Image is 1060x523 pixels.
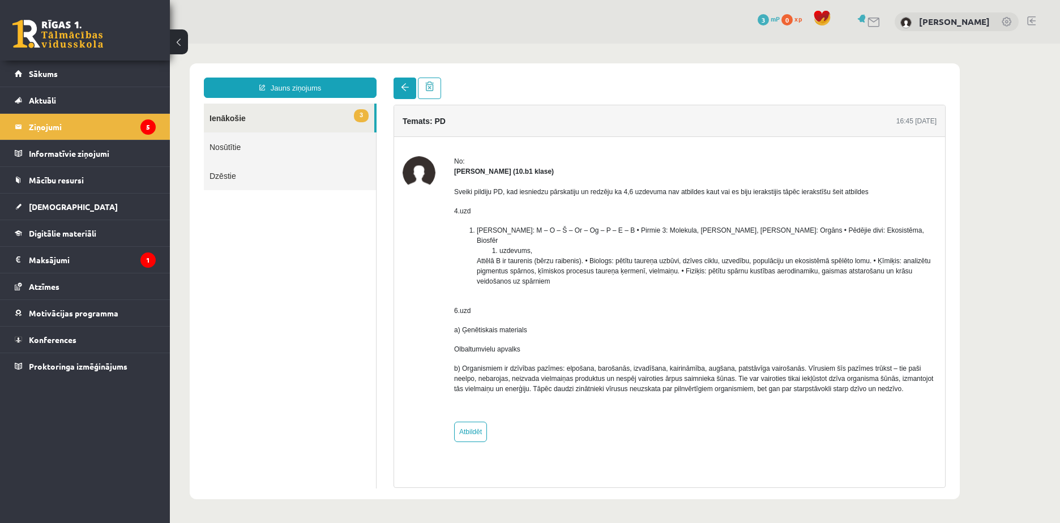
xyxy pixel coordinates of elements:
[29,175,84,185] span: Mācību resursi
[233,113,266,145] img: Karloss Filips Filipsons
[771,14,780,23] span: mP
[781,14,793,25] span: 0
[15,114,156,140] a: Ziņojumi5
[34,118,206,147] a: Dzēstie
[900,17,912,28] img: Žaklīna Janemane
[781,14,807,23] a: 0 xp
[284,143,767,153] p: Sveiki pildiju PD, kad iesniedzu pārskatiju un redzēju ka 4,6 uzdevuma nav atbildes kaut vai es b...
[726,72,767,83] div: 16:45 [DATE]
[29,202,118,212] span: [DEMOGRAPHIC_DATA]
[29,361,127,371] span: Proktoringa izmēģinājums
[34,60,204,89] a: 3Ienākošie
[794,14,802,23] span: xp
[15,247,156,273] a: Maksājumi1
[284,378,317,398] a: Atbildēt
[15,140,156,166] a: Informatīvie ziņojumi
[284,162,767,173] p: 4.uzd
[284,262,767,272] p: 6.uzd
[15,167,156,193] a: Mācību resursi
[29,114,156,140] legend: Ziņojumi
[29,68,58,79] span: Sākums
[29,335,76,345] span: Konferences
[284,124,384,132] strong: [PERSON_NAME] (10.b1 klase)
[15,353,156,379] a: Proktoringa izmēģinājums
[15,327,156,353] a: Konferences
[284,301,767,311] p: Olbaltumvielu apvalks
[919,16,990,27] a: [PERSON_NAME]
[29,281,59,291] span: Atzīmes
[15,87,156,113] a: Aktuāli
[284,320,767,350] p: b) Organismiem ir dzīvības pazīmes: elpošana, barošanās, izvadīšana, kairināmība, augšana, patstā...
[15,300,156,326] a: Motivācijas programma
[29,140,156,166] legend: Informatīvie ziņojumi
[12,20,103,48] a: Rīgas 1. Tālmācības vidusskola
[233,73,276,82] h4: Temats: PD
[307,182,767,243] li: [PERSON_NAME]: M – O – Š – Or – Og – P – E – B • Pirmie 3: Molekula, [PERSON_NAME], [PERSON_NAME]...
[184,66,199,79] span: 3
[15,220,156,246] a: Digitālie materiāli
[29,95,56,105] span: Aktuāli
[15,194,156,220] a: [DEMOGRAPHIC_DATA]
[140,252,156,268] i: 1
[758,14,780,23] a: 3 mP
[140,119,156,135] i: 5
[284,113,767,123] div: No:
[15,273,156,299] a: Atzīmes
[29,228,96,238] span: Digitālie materiāli
[330,202,767,212] li: uzdevums,
[15,61,156,87] a: Sākums
[29,247,156,273] legend: Maksājumi
[284,281,767,291] p: a) Ģenētiskais materials
[34,34,207,54] a: Jauns ziņojums
[34,89,206,118] a: Nosūtītie
[29,308,118,318] span: Motivācijas programma
[758,14,769,25] span: 3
